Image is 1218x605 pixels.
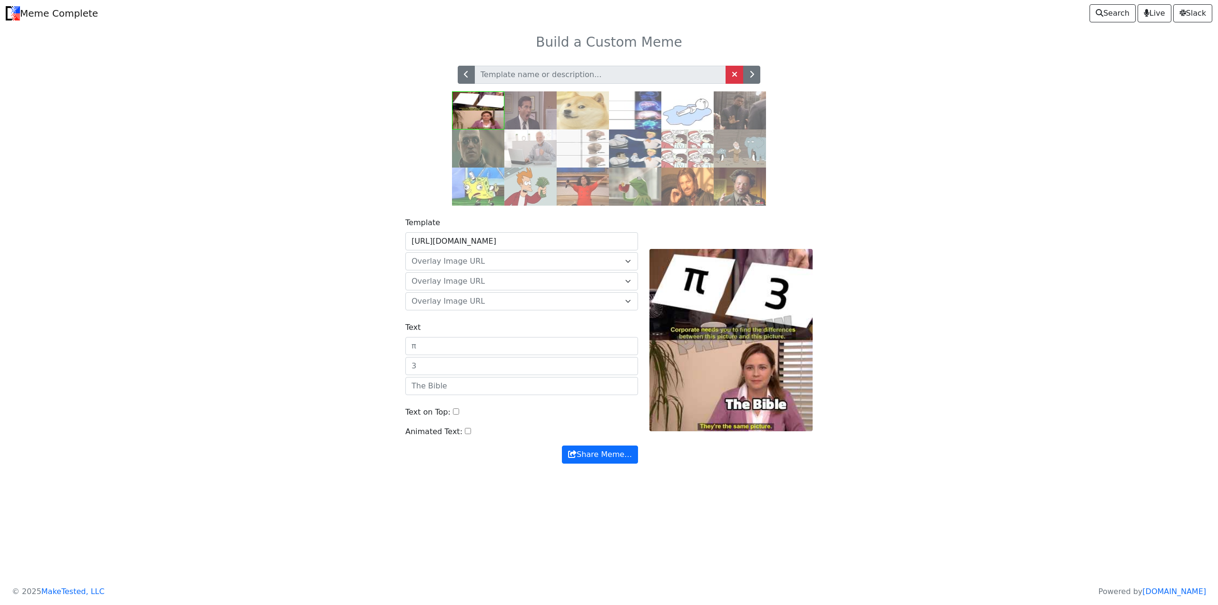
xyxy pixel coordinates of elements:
[557,168,609,206] img: oprah.jpg
[1144,8,1165,19] span: Live
[714,168,766,206] img: aag.jpg
[504,168,557,206] img: money.jpg
[405,292,638,310] span: Overlay Image URL
[405,377,638,395] input: The Bible
[41,587,105,596] a: MakeTested, LLC
[1179,8,1206,19] span: Slack
[562,446,638,464] button: Share Meme…
[609,91,661,129] img: gb.jpg
[405,357,638,375] input: 3
[405,337,638,355] input: π
[714,129,766,168] img: noah.jpg
[452,168,504,206] img: spongebob.jpg
[504,129,557,168] img: harold.jpg
[405,272,638,290] span: Overlay Image URL
[12,586,105,597] p: © 2025
[412,257,485,266] span: Overlay Image URL
[405,232,638,250] input: Background Image URL
[301,34,917,50] h3: Build a Custom Meme
[661,129,714,168] img: dragon.jpg
[405,426,462,437] label: Animated Text:
[412,297,485,306] span: Overlay Image URL
[1173,4,1212,22] a: Slack
[6,6,20,20] img: Meme Complete
[405,322,421,333] label: Text
[452,129,504,168] img: morpheus.jpg
[405,217,440,228] label: Template
[609,129,661,168] img: reveal.jpg
[557,129,609,168] img: panik-kalm-panik.jpg
[557,91,609,129] img: doge.jpg
[452,91,504,129] img: same.jpg
[714,91,766,129] img: wddth.jpg
[661,91,714,129] img: cryingfloor.jpg
[661,168,714,206] img: mordor.jpg
[412,277,485,286] span: Overlay Image URL
[474,66,726,84] input: Template name or description...
[1138,4,1171,22] a: Live
[1142,587,1206,596] a: [DOMAIN_NAME]
[412,276,620,287] span: Overlay Image URL
[609,168,661,206] img: kermit.jpg
[412,256,620,267] span: Overlay Image URL
[6,4,98,23] a: Meme Complete
[504,91,557,129] img: michael-scott.jpg
[412,296,620,307] span: Overlay Image URL
[1090,4,1136,22] a: Search
[1099,586,1206,597] p: Powered by
[1096,8,1130,19] span: Search
[405,407,451,418] label: Text on Top:
[405,252,638,270] span: Overlay Image URL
